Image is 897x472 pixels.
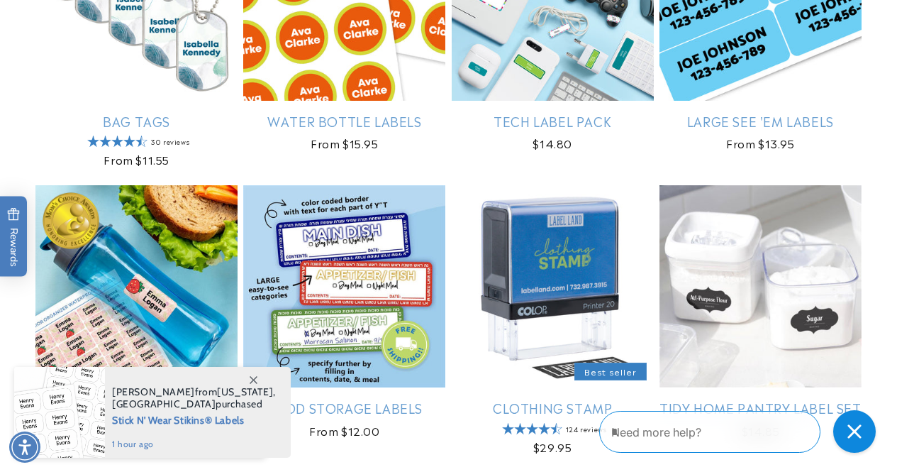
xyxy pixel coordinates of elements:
[112,386,276,410] span: from , purchased
[9,432,40,463] div: Accessibility Menu
[243,113,445,129] a: Water Bottle Labels
[243,400,445,416] a: Food Storage Labels
[599,405,883,458] iframe: Gorgias Floating Chat
[35,113,238,129] a: Bag Tags
[112,438,276,451] span: 1 hour ago
[659,400,862,416] a: Tidy Home Pantry Label Set
[7,207,21,266] span: Rewards
[659,113,862,129] a: Large See 'em Labels
[112,385,195,398] span: [PERSON_NAME]
[452,113,654,129] a: Tech Label Pack
[112,397,216,410] span: [GEOGRAPHIC_DATA]
[217,385,273,398] span: [US_STATE]
[452,400,654,416] a: Clothing Stamp
[112,410,276,428] span: Stick N' Wear Stikins® Labels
